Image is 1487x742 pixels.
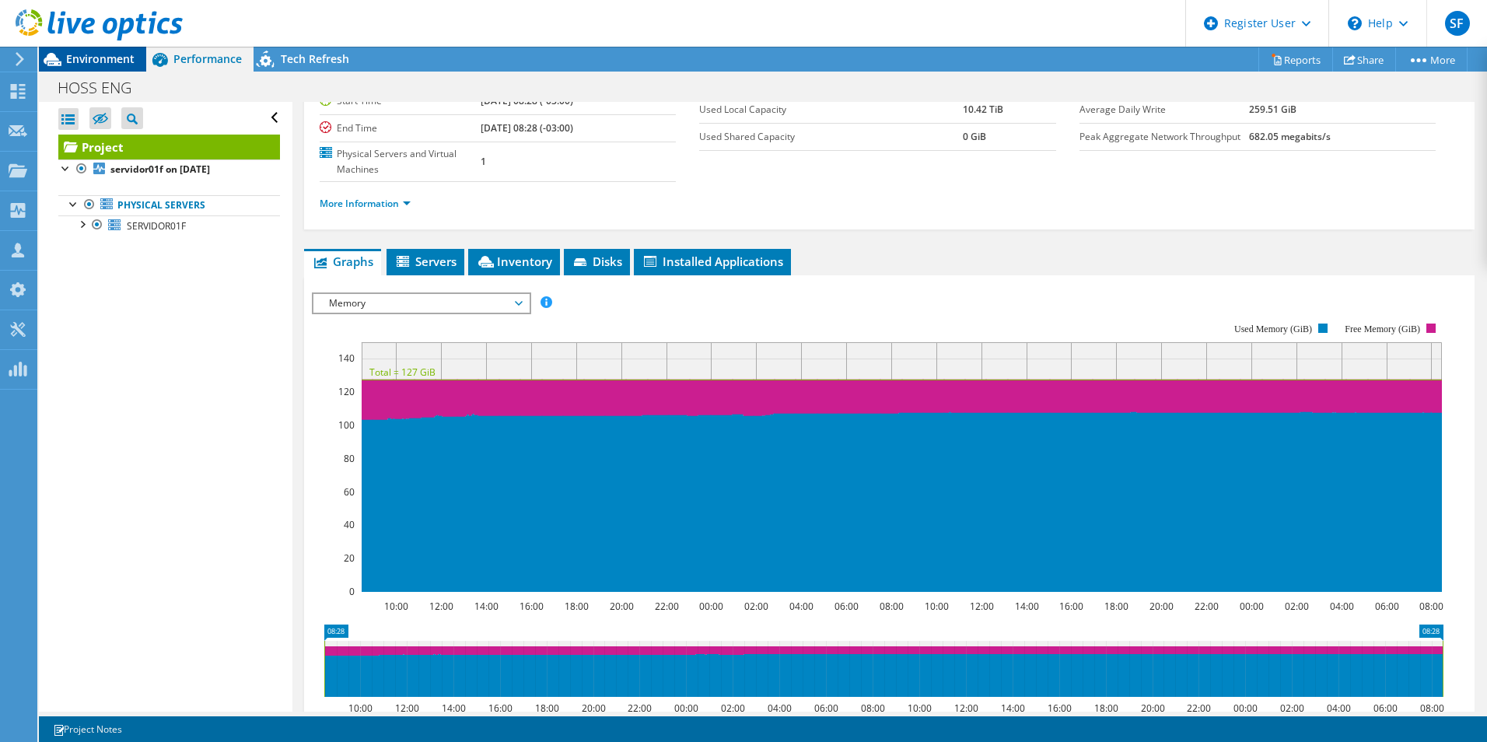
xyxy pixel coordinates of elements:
[481,121,573,135] b: [DATE] 08:28 (-03:00)
[1345,324,1420,334] text: Free Memory (GiB)
[66,51,135,66] span: Environment
[1186,702,1210,715] text: 22:00
[1374,600,1398,613] text: 06:00
[699,102,963,117] label: Used Local Capacity
[834,600,858,613] text: 06:00
[348,702,372,715] text: 10:00
[58,159,280,180] a: servidor01f on [DATE]
[699,129,963,145] label: Used Shared Capacity
[1047,702,1071,715] text: 16:00
[312,254,373,269] span: Graphs
[338,418,355,432] text: 100
[58,215,280,236] a: SERVIDOR01F
[572,254,622,269] span: Disks
[860,702,884,715] text: 08:00
[344,551,355,565] text: 20
[519,600,543,613] text: 16:00
[338,352,355,365] text: 140
[963,130,986,143] b: 0 GiB
[1348,16,1362,30] svg: \n
[1249,130,1331,143] b: 682.05 megabits/s
[674,702,698,715] text: 00:00
[1239,600,1263,613] text: 00:00
[642,254,783,269] span: Installed Applications
[1419,702,1443,715] text: 08:00
[581,702,605,715] text: 20:00
[1104,600,1128,613] text: 18:00
[338,385,355,398] text: 120
[564,600,588,613] text: 18:00
[1093,702,1118,715] text: 18:00
[1194,600,1218,613] text: 22:00
[488,702,512,715] text: 16:00
[51,79,156,96] h1: HOSS ENG
[1445,11,1470,36] span: SF
[344,452,355,465] text: 80
[1249,103,1296,116] b: 259.51 GiB
[789,600,813,613] text: 04:00
[1000,702,1024,715] text: 14:00
[1234,324,1312,334] text: Used Memory (GiB)
[654,600,678,613] text: 22:00
[1079,129,1250,145] label: Peak Aggregate Network Throughput
[767,702,791,715] text: 04:00
[1326,702,1350,715] text: 04:00
[383,600,408,613] text: 10:00
[1149,600,1173,613] text: 20:00
[369,366,436,379] text: Total = 127 GiB
[429,600,453,613] text: 12:00
[58,195,280,215] a: Physical Servers
[481,155,486,168] b: 1
[907,702,931,715] text: 10:00
[42,719,133,739] a: Project Notes
[1140,702,1164,715] text: 20:00
[394,254,457,269] span: Servers
[1332,47,1396,72] a: Share
[627,702,651,715] text: 22:00
[953,702,978,715] text: 12:00
[534,702,558,715] text: 18:00
[58,135,280,159] a: Project
[1373,702,1397,715] text: 06:00
[1014,600,1038,613] text: 14:00
[344,485,355,499] text: 60
[879,600,903,613] text: 08:00
[963,103,1003,116] b: 10.42 TiB
[1284,600,1308,613] text: 02:00
[281,51,349,66] span: Tech Refresh
[1079,102,1250,117] label: Average Daily Write
[110,163,210,176] b: servidor01f on [DATE]
[474,600,498,613] text: 14:00
[481,94,573,107] b: [DATE] 08:28 (-03:00)
[1395,47,1468,72] a: More
[1419,600,1443,613] text: 08:00
[476,254,552,269] span: Inventory
[1233,702,1257,715] text: 00:00
[698,600,723,613] text: 00:00
[1279,702,1303,715] text: 02:00
[441,702,465,715] text: 14:00
[609,600,633,613] text: 20:00
[349,585,355,598] text: 0
[320,146,481,177] label: Physical Servers and Virtual Machines
[320,121,481,136] label: End Time
[1329,600,1353,613] text: 04:00
[1258,47,1333,72] a: Reports
[969,600,993,613] text: 12:00
[321,294,521,313] span: Memory
[924,600,948,613] text: 10:00
[813,702,838,715] text: 06:00
[320,197,411,210] a: More Information
[1058,600,1083,613] text: 16:00
[127,219,186,233] span: SERVIDOR01F
[344,518,355,531] text: 40
[173,51,242,66] span: Performance
[743,600,768,613] text: 02:00
[720,702,744,715] text: 02:00
[394,702,418,715] text: 12:00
